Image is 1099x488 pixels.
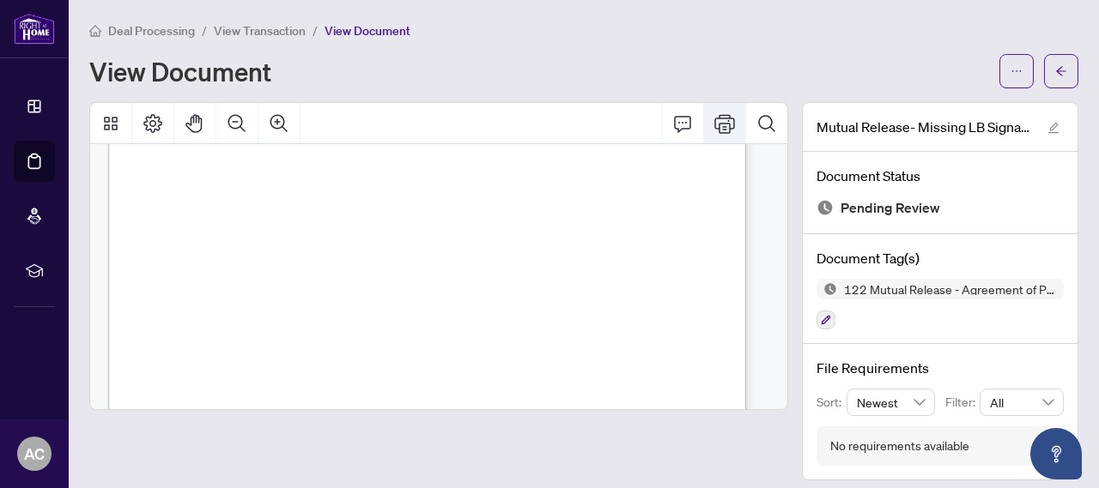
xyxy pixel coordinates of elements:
div: No requirements available [830,437,969,455]
span: AC [24,442,45,466]
h4: File Requirements [817,358,1064,378]
li: / [202,21,207,40]
p: Filter: [945,393,980,412]
li: / [313,21,318,40]
span: View Transaction [214,23,306,39]
span: All [990,389,1053,415]
span: home [89,25,101,37]
span: Deal Processing [108,23,195,39]
span: Mutual Release- Missing LB Signature.pdf [817,117,1031,137]
span: arrow-left [1055,65,1067,77]
h4: Document Tag(s) [817,248,1064,268]
p: Sort: [817,393,847,412]
img: Status Icon [817,279,837,299]
span: ellipsis [1011,65,1023,77]
span: edit [1047,122,1060,134]
img: logo [14,13,55,45]
span: Pending Review [841,196,940,220]
h1: View Document [89,57,271,85]
span: View Document [325,23,410,39]
span: Newest [857,389,926,415]
span: 122 Mutual Release - Agreement of Purchase and Sale [837,283,1064,295]
img: Document Status [817,199,834,216]
h4: Document Status [817,166,1064,186]
button: Open asap [1030,428,1082,479]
